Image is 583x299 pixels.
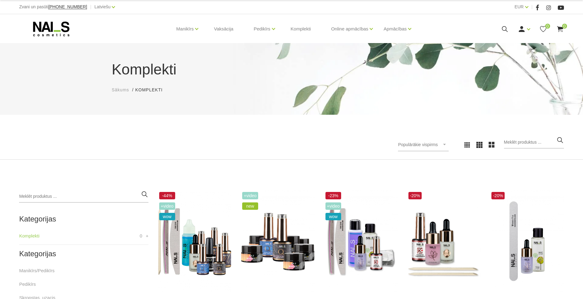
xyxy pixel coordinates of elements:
a: Online apmācības [331,17,368,41]
span: Sākums [112,87,129,92]
a: Sākums [112,87,129,93]
a: Apmācības [384,17,407,41]
span: wow [159,213,175,220]
a: Komplekti [286,14,316,44]
a: + [146,232,148,240]
span: Populārākie vispirms [398,142,438,147]
h2: Kategorijas [19,215,148,223]
a: [PHONE_NUMBER] [48,5,87,9]
input: Meklēt produktus ... [19,190,148,203]
a: Pedikīrs [19,281,36,288]
img: Gellakas noņemšanas komplekts ietver▪️ Līdzeklis Gellaku un citu Soak Off produktu noņemšanai (10... [324,190,398,292]
img: Komplektā ietilst: - Organic Lotion Lithi&amp;Jasmine 50 ml; - Melleņu Kutikulu eļļa 15 ml; - Woo... [490,190,564,292]
span: wow [325,213,341,220]
img: Gellakas uzklāšanas komplektā ietilpst:Wipe Off Solutions 3in1/30mlBrilliant Bond Bezskābes praim... [158,190,231,292]
a: Manikīrs [176,17,194,41]
div: Zvani un pasūti [19,3,87,11]
span: -20% [491,192,505,199]
a: 0 [539,25,547,33]
span: -23% [325,192,341,199]
span: | [90,3,91,11]
input: Meklēt produktus ... [504,136,564,149]
a: Pedikīrs [254,17,270,41]
img: Wanted gelu starta komplekta ietilpst:- Quick Builder Clear HYBRID bāze UV/LED, 8 ml;- Quick Crys... [241,190,314,292]
img: Komplektā ietilpst:- Keratīna līdzeklis bojātu nagu atjaunošanai, 14 ml,- Kutikulas irdinātājs ar... [407,190,481,292]
span: 0 [140,232,142,240]
span: 0 [545,24,550,29]
h2: Kategorijas [19,250,148,258]
span: +Video [159,202,175,210]
a: Vaksācija [209,14,238,44]
a: Manikīrs/Pedikīrs [19,267,54,274]
span: -44% [159,192,175,199]
span: -20% [408,192,422,199]
span: [PHONE_NUMBER] [48,4,87,9]
a: Komplekti [19,232,39,240]
span: new [242,202,258,210]
span: 0 [562,24,567,29]
a: Latviešu [94,3,110,10]
span: | [531,3,533,11]
a: 0 [556,25,564,33]
span: +Video [325,202,341,210]
h1: Komplekti [112,58,471,81]
span: +Video [242,192,258,199]
a: EUR [514,3,524,10]
li: Komplekti [135,87,169,93]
